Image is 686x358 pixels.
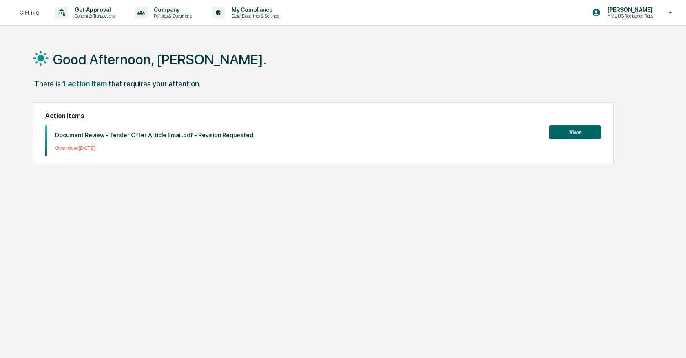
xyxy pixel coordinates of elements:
h1: Good Afternoon, [PERSON_NAME]. [53,51,266,68]
p: My Compliance [225,7,283,13]
p: Content & Transactions [68,13,119,19]
p: Policies & Documents [147,13,196,19]
p: HML US Registered Reps [601,13,657,19]
a: View [549,128,601,136]
div: that requires your attention. [108,79,201,88]
p: Overdue: [DATE] [55,145,253,151]
p: Get Approval [68,7,119,13]
p: Document Review - Tender Offer Article Email.pdf - Revision Requested [55,132,253,139]
p: Data, Deadlines & Settings [225,13,283,19]
p: Company [147,7,196,13]
p: [PERSON_NAME] [601,7,657,13]
img: logo [20,11,39,15]
button: View [549,125,601,139]
div: There is [34,79,61,88]
h2: Action Items [45,112,601,120]
div: 1 action item [62,79,107,88]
